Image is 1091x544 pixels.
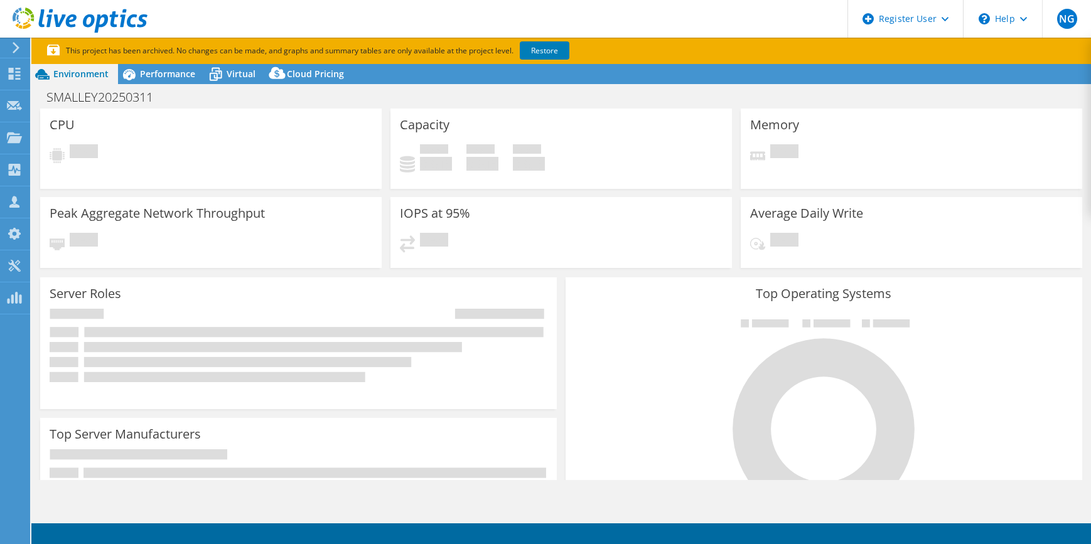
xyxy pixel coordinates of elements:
[770,144,798,161] span: Pending
[979,13,990,24] svg: \n
[50,287,121,301] h3: Server Roles
[750,206,863,220] h3: Average Daily Write
[227,68,255,80] span: Virtual
[466,144,495,157] span: Free
[420,233,448,250] span: Pending
[575,287,1073,301] h3: Top Operating Systems
[513,157,545,171] h4: 0 GiB
[750,118,799,132] h3: Memory
[70,144,98,161] span: Pending
[41,90,173,104] h1: SMALLEY20250311
[466,157,498,171] h4: 0 GiB
[770,233,798,250] span: Pending
[1057,9,1077,29] span: NG
[53,68,109,80] span: Environment
[50,206,265,220] h3: Peak Aggregate Network Throughput
[420,157,452,171] h4: 0 GiB
[400,118,449,132] h3: Capacity
[420,144,448,157] span: Used
[70,233,98,250] span: Pending
[50,427,201,441] h3: Top Server Manufacturers
[520,41,569,60] a: Restore
[47,44,662,58] p: This project has been archived. No changes can be made, and graphs and summary tables are only av...
[400,206,470,220] h3: IOPS at 95%
[513,144,541,157] span: Total
[140,68,195,80] span: Performance
[50,118,75,132] h3: CPU
[287,68,344,80] span: Cloud Pricing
